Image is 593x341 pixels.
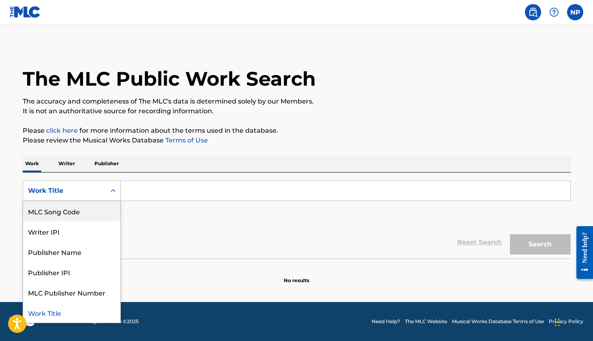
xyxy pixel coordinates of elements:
[284,267,309,284] p: No results
[23,181,571,259] form: Search Form
[546,4,562,20] div: Help
[10,317,35,326] img: logo
[525,4,541,20] a: Public Search
[92,155,121,172] p: Publisher
[23,106,571,116] p: It is not an authoritative source for recording information.
[372,318,400,325] a: Need Help?
[23,97,571,106] p: The accuracy and completeness of The MLC's data is determined solely by our Members.
[555,310,560,335] div: Drag
[28,186,101,196] div: Work Title
[405,318,447,325] a: The MLC Website
[528,7,538,17] img: search
[23,242,120,262] div: Publisher Name
[23,282,120,302] div: MLC Publisher Number
[23,262,120,282] div: Publisher IPI
[23,221,120,242] div: Writer IPI
[549,7,559,17] img: help
[23,67,316,91] h1: The MLC Public Work Search
[570,219,593,286] iframe: Resource Center
[164,136,208,144] a: Terms of Use
[10,6,41,18] img: MLC Logo
[23,201,120,221] div: MLC Song Code
[23,126,571,136] p: Please for more information about the terms used in the database.
[452,318,544,325] a: Musical Works Database Terms of Use
[23,302,120,323] div: Work Title
[46,127,78,134] a: click here
[56,155,77,172] p: Writer
[552,302,593,341] iframe: Chat Widget
[567,4,583,20] div: User Menu
[23,155,41,172] p: Work
[23,136,571,145] p: Please review the Musical Works Database
[549,318,583,325] a: Privacy Policy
